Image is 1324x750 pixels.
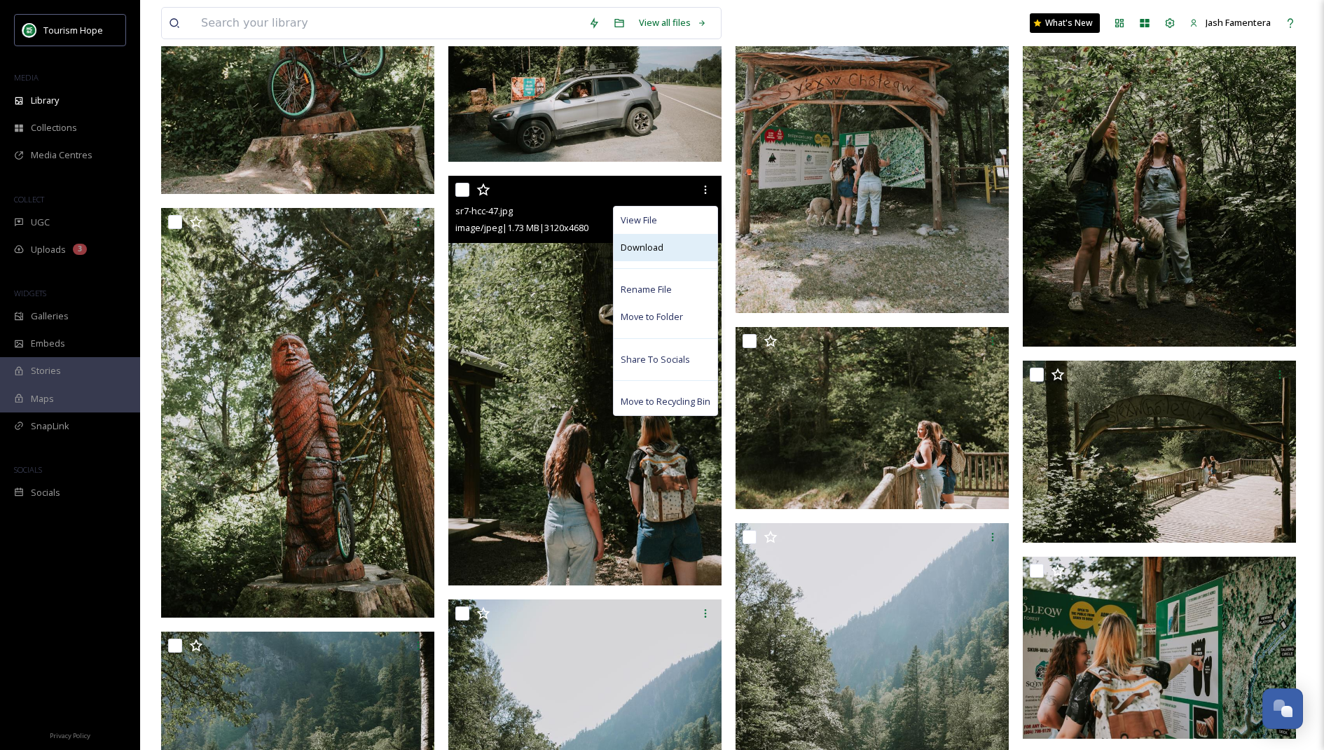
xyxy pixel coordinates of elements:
span: SOCIALS [14,464,42,475]
span: Move to Recycling Bin [621,395,710,408]
img: sr7-hcc-52.jpg [1023,361,1296,543]
span: MEDIA [14,72,39,83]
span: Privacy Policy [50,731,90,740]
span: Library [31,94,59,107]
span: Download [621,241,663,254]
a: Privacy Policy [50,726,90,743]
a: View all files [632,9,714,36]
span: image/jpeg | 1.73 MB | 3120 x 4680 [455,221,588,234]
span: WIDGETS [14,288,46,298]
span: Maps [31,392,54,405]
span: UGC [31,216,50,229]
span: sr7-hcc-47.jpg [455,204,513,217]
a: What's New [1030,13,1100,33]
button: Open Chat [1262,688,1303,729]
span: Uploads [31,243,66,256]
span: Media Centres [31,148,92,162]
span: Collections [31,121,77,134]
input: Search your library [194,8,581,39]
span: Jash Famentera [1206,16,1271,29]
a: Jash Famentera [1182,9,1278,36]
span: Embeds [31,337,65,350]
div: 3 [73,244,87,255]
img: sr7-hcc-47.jpg [448,176,722,585]
span: Galleries [31,310,69,323]
span: SnapLink [31,419,69,433]
span: Tourism Hope [43,24,103,36]
span: Share To Socials [621,353,690,366]
span: View File [621,214,657,227]
span: Move to Folder [621,310,683,324]
span: Rename File [621,283,672,296]
img: sr7-hcc-51.jpg [736,327,1009,509]
img: sr7-hcc-60.jpg [161,208,434,618]
img: sr7-hcc-45.jpg [1023,557,1296,739]
span: Socials [31,486,60,499]
span: COLLECT [14,194,44,204]
span: Stories [31,364,61,377]
img: logo.png [22,23,36,37]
